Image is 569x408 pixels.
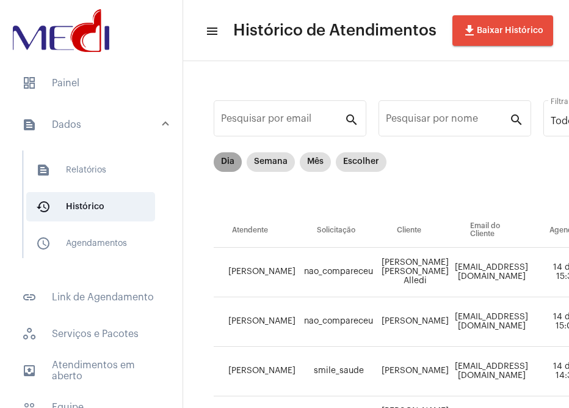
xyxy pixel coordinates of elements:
span: Atendimentos em aberto [12,356,170,385]
td: [PERSON_NAME] [379,297,452,347]
td: [PERSON_NAME] [PERSON_NAME] Alledi [379,248,452,297]
span: sidenav icon [22,76,37,91]
span: nao_compareceu [304,317,373,325]
td: [PERSON_NAME] [214,347,299,396]
img: d3a1b5fa-500b-b90f-5a1c-719c20e9830b.png [10,6,112,55]
input: Pesquisar por nome [386,116,509,127]
td: [EMAIL_ADDRESS][DOMAIN_NAME] [452,347,531,396]
span: smile_saude [314,366,364,375]
mat-icon: sidenav icon [22,290,37,305]
span: nao_compareceu [304,267,373,276]
span: Histórico [26,192,155,221]
span: sidenav icon [22,327,37,341]
th: Atendente [214,213,299,248]
mat-icon: file_download [462,23,477,38]
mat-chip: Semana [247,152,295,172]
mat-icon: sidenav icon [205,24,217,39]
mat-expansion-panel-header: sidenav iconDados [7,105,183,144]
mat-icon: search [509,112,524,127]
th: Solicitação [299,213,379,248]
th: Cliente [379,213,452,248]
mat-icon: sidenav icon [36,163,51,177]
span: Agendamentos [26,229,155,258]
div: sidenav iconDados [7,144,183,275]
td: [EMAIL_ADDRESS][DOMAIN_NAME] [452,248,531,297]
mat-icon: sidenav icon [36,199,51,214]
span: Painel [12,69,170,98]
mat-chip: Dia [214,152,242,172]
mat-icon: sidenav icon [36,236,51,251]
td: [PERSON_NAME] [214,297,299,347]
th: Email do Cliente [452,213,531,248]
span: Serviços e Pacotes [12,319,170,349]
span: Baixar Histórico [462,26,543,35]
mat-panel-title: Dados [22,117,163,132]
mat-icon: search [344,112,359,127]
span: Link de Agendamento [12,283,170,312]
span: Histórico de Atendimentos [233,21,437,40]
mat-icon: sidenav icon [22,117,37,132]
td: [PERSON_NAME] [214,248,299,297]
mat-icon: sidenav icon [22,363,37,378]
input: Pesquisar por email [221,116,344,127]
button: Baixar Histórico [452,15,553,46]
mat-chip: Escolher [336,152,386,172]
mat-chip: Mês [300,152,331,172]
td: [EMAIL_ADDRESS][DOMAIN_NAME] [452,297,531,347]
span: Relatórios [26,155,155,185]
td: [PERSON_NAME] [379,347,452,396]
